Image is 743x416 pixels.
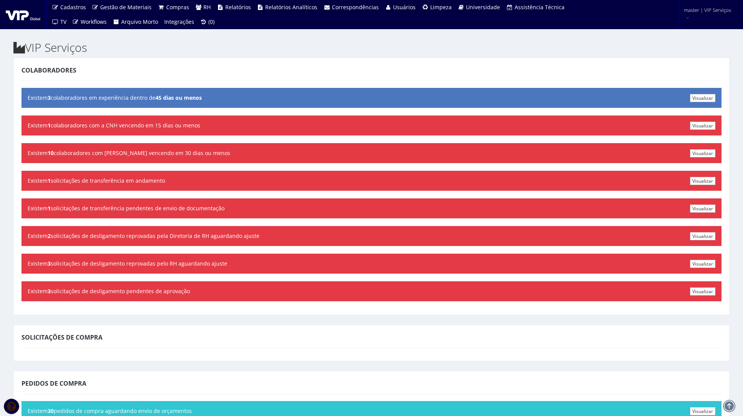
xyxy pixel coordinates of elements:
span: Limpeza [430,3,452,11]
a: Visualizar [690,287,715,295]
span: Colaboradores [21,66,76,74]
span: Workflows [81,18,107,25]
span: RH [203,3,211,11]
span: Solicitações de Compra [21,333,102,342]
a: Visualizar [690,94,715,102]
b: 1 [48,122,51,129]
div: Existem solicitações de transferência em andamento [21,171,722,191]
span: Usuários [393,3,416,11]
a: Visualizar [690,232,715,240]
span: Assistência Técnica [515,3,565,11]
a: Visualizar [690,407,715,415]
span: Arquivo Morto [121,18,158,25]
a: Visualizar [690,260,715,268]
div: Existem solicitações de desligamento reprovadas pelo RH aguardando ajuste [21,254,722,274]
div: Existem solicitações de desligamento reprovadas pela Diretoria de RH aguardando ajuste [21,226,722,246]
b: 1 [48,177,51,184]
a: Visualizar [690,149,715,157]
span: Integrações [164,18,194,25]
a: Integrações [161,15,197,29]
a: TV [49,15,69,29]
div: Existem colaboradores com [PERSON_NAME] vencendo em 30 dias ou menos [21,143,722,163]
a: (0) [197,15,218,29]
span: Correspondências [332,3,379,11]
span: Universidade [466,3,500,11]
b: 30 [48,407,54,414]
span: Pedidos de Compra [21,379,86,388]
img: logo [6,9,40,20]
b: 3 [48,260,51,267]
a: Visualizar [690,122,715,130]
span: (0) [208,18,215,25]
a: Visualizar [690,205,715,213]
div: Existem colaboradores em experiência dentro de [21,88,722,108]
span: Relatórios [225,3,251,11]
div: Existem colaboradores com a CNH vencendo em 15 dias ou menos [21,116,722,135]
div: Existem solicitações de desligamento pendentes de aprovação [21,281,722,301]
b: 3 [48,94,51,101]
span: TV [60,18,66,25]
a: Workflows [69,15,110,29]
div: Existem solicitações de transferência pendentes de envio de documentação [21,198,722,218]
b: 3 [48,287,51,295]
h2: VIP Serviços [13,41,730,54]
b: 2 [48,232,51,239]
a: Arquivo Morto [110,15,161,29]
b: 45 dias ou menos [155,94,202,101]
a: Visualizar [690,177,715,185]
span: master | VIP Serviços [684,6,731,14]
b: 10 [48,149,54,157]
span: Relatórios Analíticos [265,3,317,11]
b: 1 [48,205,51,212]
span: Gestão de Materiais [100,3,152,11]
span: Cadastros [60,3,86,11]
span: Compras [166,3,189,11]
